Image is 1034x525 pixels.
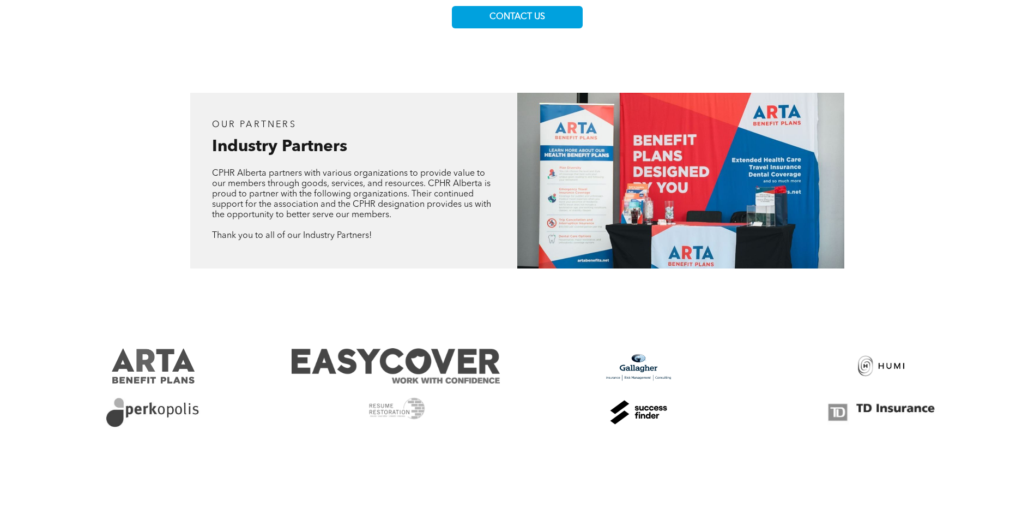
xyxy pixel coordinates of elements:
a: CONTACT US [452,6,583,28]
span: CONTACT US [489,12,545,22]
span: Thank you to all of our Industry Partners! [212,231,372,240]
span: CPHR Alberta partners with various organizations to provide value to our members through goods, s... [212,169,491,219]
span: OUR PARTNERS [212,121,297,129]
span: Industry Partners [212,139,347,155]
